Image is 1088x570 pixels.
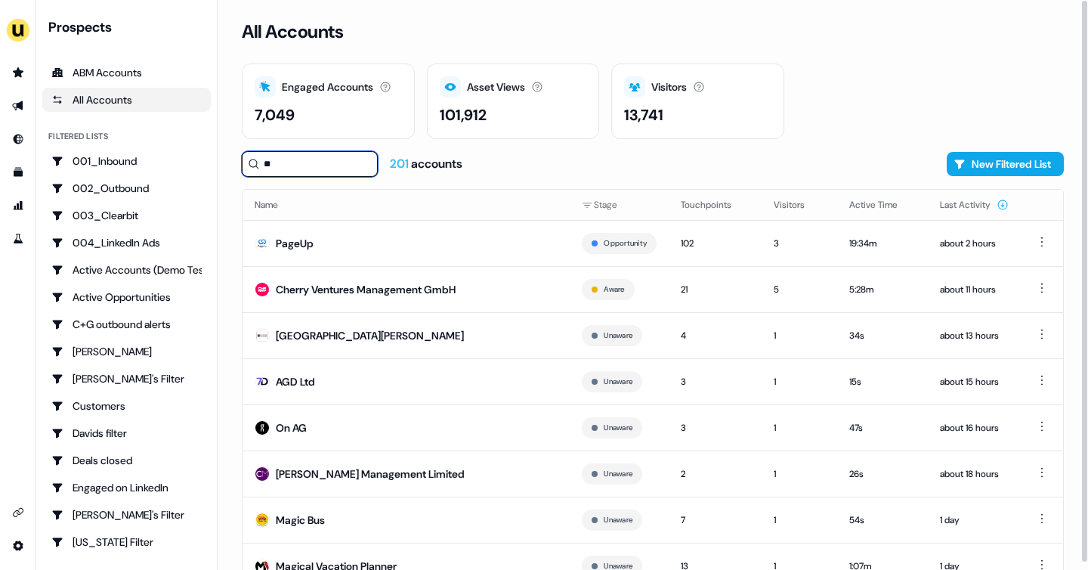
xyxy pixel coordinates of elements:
[604,421,632,435] button: Unaware
[604,237,647,250] button: Opportunity
[774,466,825,482] div: 1
[774,236,825,251] div: 3
[604,513,632,527] button: Unaware
[774,328,825,343] div: 1
[51,235,202,250] div: 004_LinkedIn Ads
[276,374,315,389] div: AGD Ltd
[276,513,325,528] div: Magic Bus
[6,227,30,251] a: Go to experiments
[651,79,687,95] div: Visitors
[681,513,750,528] div: 7
[467,79,525,95] div: Asset Views
[604,467,632,481] button: Unaware
[276,466,465,482] div: [PERSON_NAME] Management Limited
[947,152,1064,176] button: New Filtered List
[6,94,30,118] a: Go to outbound experience
[849,191,916,218] button: Active Time
[42,149,211,173] a: Go to 001_Inbound
[51,453,202,468] div: Deals closed
[6,534,30,558] a: Go to integrations
[51,65,202,80] div: ABM Accounts
[51,480,202,495] div: Engaged on LinkedIn
[276,236,314,251] div: PageUp
[276,282,456,297] div: Cherry Ventures Management GmbH
[849,328,916,343] div: 34s
[51,181,202,196] div: 002_Outbound
[681,236,750,251] div: 102
[243,190,570,220] th: Name
[940,282,1009,297] div: about 11 hours
[681,282,750,297] div: 21
[774,191,823,218] button: Visitors
[604,375,632,389] button: Unaware
[940,420,1009,435] div: about 16 hours
[774,513,825,528] div: 1
[51,507,202,522] div: [PERSON_NAME]'s Filter
[681,191,750,218] button: Touchpoints
[42,312,211,336] a: Go to C+G outbound alerts
[849,513,916,528] div: 54s
[6,60,30,85] a: Go to prospects
[51,317,202,332] div: C+G outbound alerts
[42,203,211,228] a: Go to 003_Clearbit
[51,208,202,223] div: 003_Clearbit
[390,156,411,172] span: 201
[440,104,487,126] div: 101,912
[849,282,916,297] div: 5:28m
[51,92,202,107] div: All Accounts
[6,127,30,151] a: Go to Inbound
[604,329,632,342] button: Unaware
[6,500,30,525] a: Go to integrations
[42,503,211,527] a: Go to Geneviève's Filter
[42,60,211,85] a: ABM Accounts
[42,476,211,500] a: Go to Engaged on LinkedIn
[940,466,1009,482] div: about 18 hours
[51,262,202,277] div: Active Accounts (Demo Test)
[42,258,211,282] a: Go to Active Accounts (Demo Test)
[51,290,202,305] div: Active Opportunities
[940,236,1009,251] div: about 2 hours
[42,394,211,418] a: Go to Customers
[940,191,1009,218] button: Last Activity
[276,328,464,343] div: [GEOGRAPHIC_DATA][PERSON_NAME]
[51,153,202,169] div: 001_Inbound
[42,448,211,472] a: Go to Deals closed
[276,420,307,435] div: On AG
[774,374,825,389] div: 1
[42,285,211,309] a: Go to Active Opportunities
[51,398,202,414] div: Customers
[42,530,211,554] a: Go to Georgia Filter
[940,513,1009,528] div: 1 day
[51,371,202,386] div: [PERSON_NAME]'s Filter
[6,160,30,184] a: Go to templates
[48,130,108,143] div: Filtered lists
[6,194,30,218] a: Go to attribution
[849,466,916,482] div: 26s
[604,283,624,296] button: Aware
[42,339,211,364] a: Go to Charlotte Stone
[681,466,750,482] div: 2
[849,374,916,389] div: 15s
[624,104,663,126] div: 13,741
[51,426,202,441] div: Davids filter
[42,176,211,200] a: Go to 002_Outbound
[242,20,343,43] h3: All Accounts
[51,534,202,550] div: [US_STATE] Filter
[681,328,750,343] div: 4
[282,79,373,95] div: Engaged Accounts
[774,420,825,435] div: 1
[42,231,211,255] a: Go to 004_LinkedIn Ads
[940,374,1009,389] div: about 15 hours
[849,236,916,251] div: 19:34m
[774,282,825,297] div: 5
[42,421,211,445] a: Go to Davids filter
[681,374,750,389] div: 3
[42,88,211,112] a: All accounts
[390,156,462,172] div: accounts
[849,420,916,435] div: 47s
[42,367,211,391] a: Go to Charlotte's Filter
[48,18,211,36] div: Prospects
[582,197,657,212] div: Stage
[51,344,202,359] div: [PERSON_NAME]
[681,420,750,435] div: 3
